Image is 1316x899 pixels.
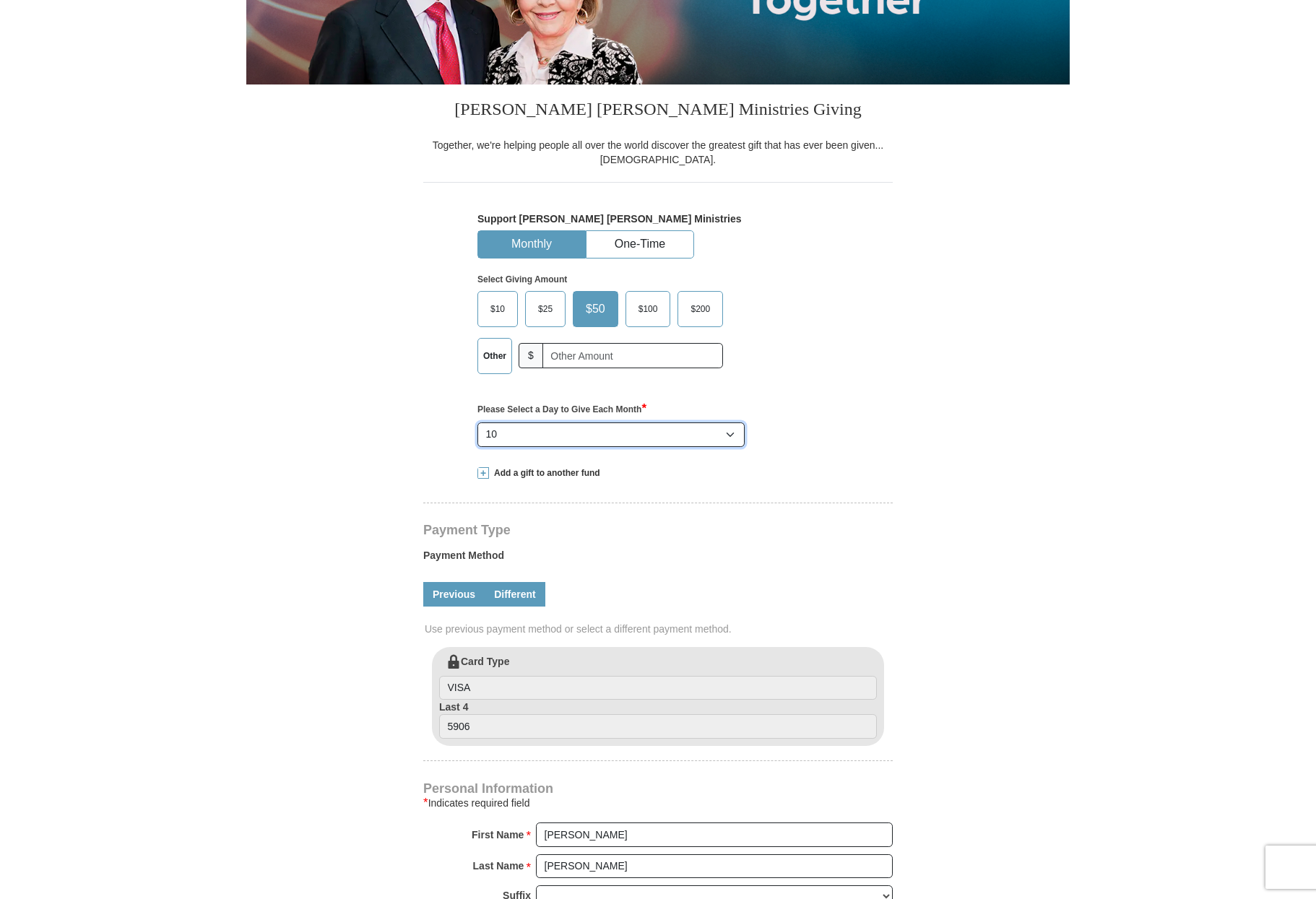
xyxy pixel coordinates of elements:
[439,700,877,739] label: Last 4
[425,622,894,636] span: Use previous payment method or select a different payment method.
[423,524,893,536] h4: Payment Type
[489,467,600,479] span: Add a gift to another fund
[439,654,877,700] label: Card Type
[531,298,560,320] span: $25
[478,339,511,373] label: Other
[542,343,723,368] input: Other Amount
[483,298,512,320] span: $10
[423,794,893,812] div: Indicates required field
[423,138,893,167] div: Together, we're helping people all over the world discover the greatest gift that has ever been g...
[579,298,612,320] span: $50
[473,856,524,876] strong: Last Name
[439,676,877,700] input: Card Type
[477,274,567,285] strong: Select Giving Amount
[478,231,585,258] button: Monthly
[631,298,665,320] span: $100
[423,548,893,570] label: Payment Method
[477,404,646,414] strong: Please Select a Day to Give Each Month
[683,298,717,320] span: $200
[519,343,543,368] span: $
[472,825,524,845] strong: First Name
[439,714,877,739] input: Last 4
[423,783,893,794] h4: Personal Information
[477,213,839,225] h5: Support [PERSON_NAME] [PERSON_NAME] Ministries
[423,84,893,138] h3: [PERSON_NAME] [PERSON_NAME] Ministries Giving
[485,582,545,607] a: Different
[423,582,485,607] a: Previous
[586,231,693,258] button: One-Time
